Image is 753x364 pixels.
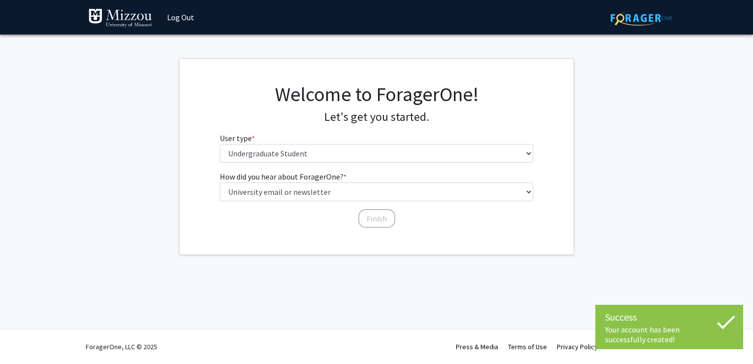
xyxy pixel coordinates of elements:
div: Success [605,310,733,325]
div: Your account has been successfully created! [605,325,733,344]
iframe: Chat [7,320,42,357]
h1: Welcome to ForagerOne! [220,82,534,106]
a: Privacy Policy [557,342,598,351]
div: ForagerOne, LLC © 2025 [86,329,157,364]
a: Terms of Use [508,342,547,351]
h4: Let's get you started. [220,110,534,124]
img: University of Missouri Logo [88,8,152,28]
button: Finish [358,209,395,228]
label: User type [220,132,255,144]
img: ForagerOne Logo [611,10,672,26]
label: How did you hear about ForagerOne? [220,171,346,182]
a: Press & Media [456,342,498,351]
